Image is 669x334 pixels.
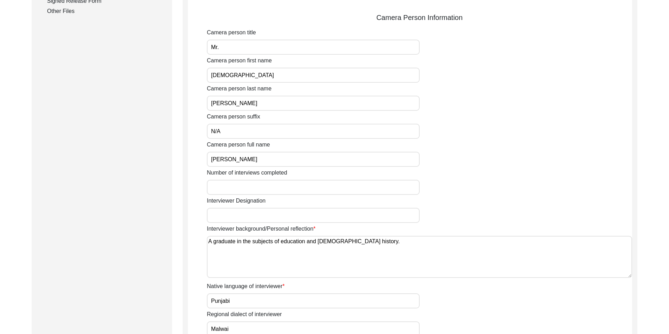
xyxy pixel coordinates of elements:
[207,282,284,291] label: Native language of interviewer
[207,197,265,205] label: Interviewer Designation
[207,84,271,93] label: Camera person last name
[207,225,316,233] label: Interviewer background/Personal reflection
[207,56,272,65] label: Camera person first name
[207,28,256,37] label: Camera person title
[207,169,287,177] label: Number of interviews completed
[207,113,260,121] label: Camera person suffix
[47,7,164,15] div: Other Files
[207,141,270,149] label: Camera person full name
[207,310,282,319] label: Regional dialect of interviewer
[207,12,632,23] div: Camera Person Information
